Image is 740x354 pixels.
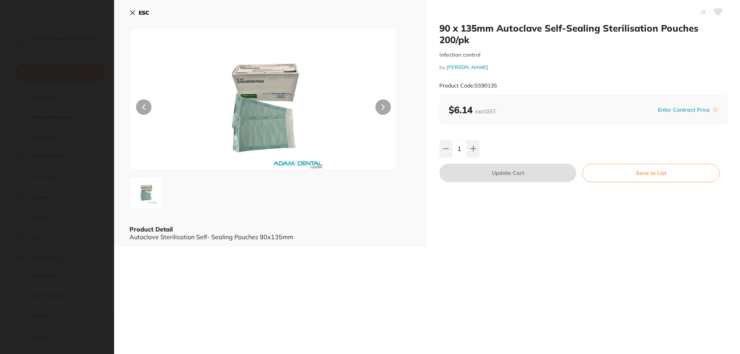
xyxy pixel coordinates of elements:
span: excl. GST [475,108,496,115]
button: Save to List [582,164,720,182]
img: MzUuanBn [183,48,344,170]
b: Product Detail [129,225,173,233]
h2: 90 x 135mm Autoclave Self-Sealing Sterilisation Pouches 200/pk [439,22,728,45]
button: ESC [129,6,149,19]
b: $6.14 [449,104,496,116]
button: Enter Contract Price [656,106,712,114]
small: Product Code: SS90135 [439,82,497,89]
img: MzUuanBn [132,179,160,207]
a: [PERSON_NAME] [446,64,488,70]
b: ESC [139,9,149,16]
button: Update Cart [439,164,576,182]
label: i [712,107,718,113]
div: Autoclave Sterilisation Self- Sealing Pouches 90x135mm [129,233,412,240]
small: infection control [439,52,728,58]
small: by [439,64,728,70]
